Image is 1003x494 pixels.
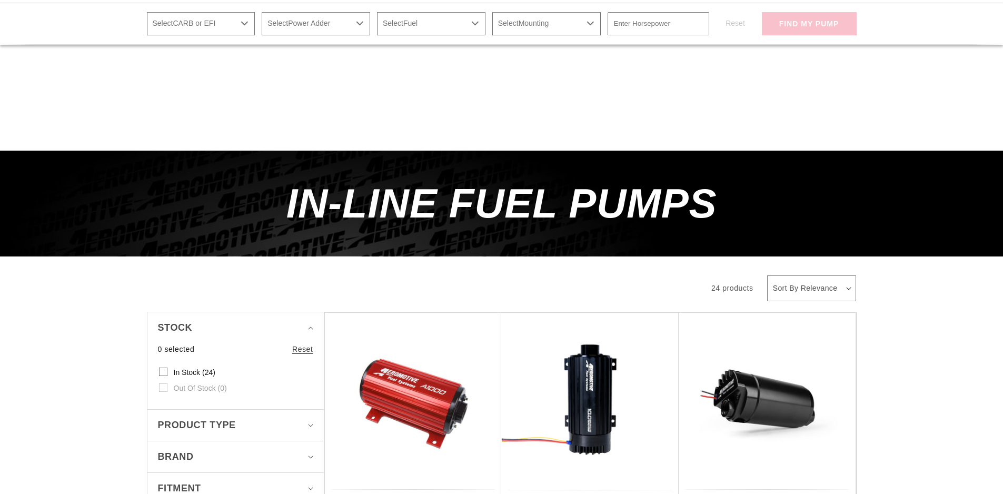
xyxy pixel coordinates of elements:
select: CARB or EFI [147,12,255,35]
select: Mounting [492,12,601,35]
span: Out of stock (0) [174,383,227,393]
span: Stock [158,320,193,335]
input: Enter Horsepower [608,12,709,35]
summary: Brand (0 selected) [158,441,313,472]
span: Brand [158,449,194,465]
span: Product type [158,418,236,433]
span: 24 products [711,284,753,292]
span: 0 selected [158,343,195,355]
summary: Product type (0 selected) [158,410,313,441]
summary: Stock (0 selected) [158,312,313,343]
span: In-Line Fuel Pumps [286,180,717,226]
select: Fuel [377,12,485,35]
a: Reset [292,343,313,355]
select: Power Adder [262,12,370,35]
span: In stock (24) [174,368,215,377]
